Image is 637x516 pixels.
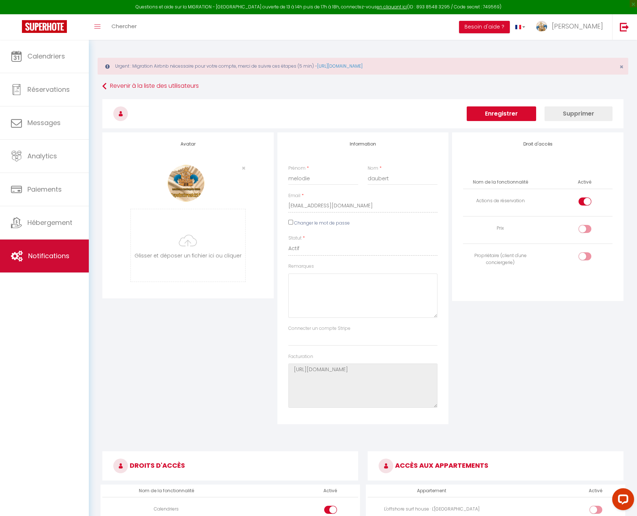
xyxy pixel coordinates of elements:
[606,485,637,516] iframe: LiveChat chat widget
[463,142,613,147] h4: Droit d'accès
[27,151,57,161] span: Analytics
[619,62,623,71] span: ×
[113,142,263,147] h4: Avatar
[467,106,536,121] button: Enregistrer
[371,506,493,513] div: L'offshore surf house · L'[GEOGRAPHIC_DATA]
[102,80,623,93] a: Revenir à la liste des utilisateurs
[368,485,496,497] th: Appartement
[288,192,300,199] label: Email
[368,165,378,172] label: Nom
[168,165,204,201] img: NO IMAGE
[102,451,358,481] h3: DROITS D'ACCÈS
[321,485,340,497] th: Activé
[466,252,535,266] div: Propriétaire (client d'une conciergerie)
[466,197,535,204] div: Actions de réservation
[242,165,246,172] button: Close
[466,225,535,232] div: Prix
[27,52,65,61] span: Calendriers
[105,506,227,513] div: Calendriers
[620,22,629,31] img: logout
[531,14,612,40] a: ... [PERSON_NAME]
[586,485,605,497] th: Activé
[102,485,230,497] th: Nom de la fonctionnalité
[459,21,510,33] button: Besoin d'aide ?
[288,142,438,147] h4: Information
[27,85,70,94] span: Réservations
[27,118,61,127] span: Messages
[27,185,62,194] span: Paiements
[377,4,407,10] a: en cliquant ici
[368,451,623,481] h3: ACCÈS AUX APPARTEMENTS
[536,21,547,32] img: ...
[288,325,350,332] label: Connecter un compte Stripe
[106,14,142,40] a: Chercher
[111,22,137,30] span: Chercher
[242,163,246,173] span: ×
[463,176,538,189] th: Nom de la fonctionnalité
[552,22,603,31] span: [PERSON_NAME]
[575,176,594,189] th: Activé
[288,165,306,172] label: Prénom
[22,20,67,33] img: Super Booking
[317,63,363,69] a: [URL][DOMAIN_NAME]
[288,263,314,270] label: Remarques
[27,218,72,227] span: Hébergement
[294,220,350,227] label: Changer le mot de passe
[619,64,623,70] button: Close
[545,106,613,121] button: Supprimer
[28,251,69,260] span: Notifications
[288,235,302,242] label: Statut
[288,353,313,360] label: Facturation
[98,58,628,75] div: Urgent : Migration Airbnb nécessaire pour votre compte, merci de suivre ces étapes (5 min) -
